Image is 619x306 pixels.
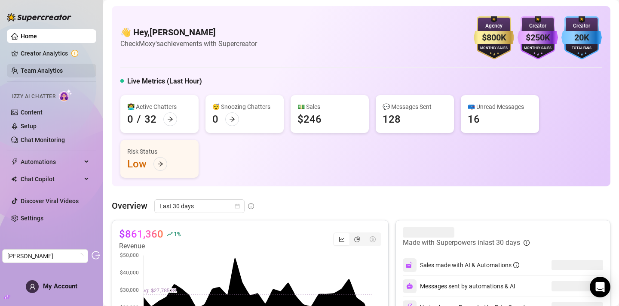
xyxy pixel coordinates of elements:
[212,112,218,126] div: 0
[383,102,447,111] div: 💬 Messages Sent
[144,112,156,126] div: 32
[119,227,163,241] article: $861,360
[127,147,192,156] div: Risk Status
[77,253,84,259] span: loading
[235,204,240,209] span: calendar
[11,158,18,165] span: thunderbolt
[518,16,558,59] img: purple-badge-B9DA21FR.svg
[112,199,147,212] article: Overview
[12,93,55,101] span: Izzy AI Chatter
[297,112,322,126] div: $246
[561,46,602,51] div: Total Fans
[474,22,514,30] div: Agency
[167,116,173,122] span: arrow-right
[119,241,180,251] article: Revenue
[29,284,36,290] span: user
[403,238,520,248] article: Made with Superpowers in last 30 days
[406,283,413,290] img: svg%3e
[561,31,602,44] div: 20K
[157,161,163,167] span: arrow-right
[7,250,83,263] span: Beatriz Jacob
[561,16,602,59] img: blue-badge-DgoSNQY1.svg
[518,46,558,51] div: Monthly Sales
[468,112,480,126] div: 16
[474,16,514,59] img: gold-badge-CigiZidd.svg
[229,116,235,122] span: arrow-right
[127,76,202,87] h5: Live Metrics (Last Hour)
[120,26,257,38] h4: 👋 Hey, [PERSON_NAME]
[174,230,180,238] span: 1 %
[21,136,65,143] a: Chat Monitoring
[474,46,514,51] div: Monthly Sales
[248,203,254,209] span: info-circle
[7,13,71,22] img: logo-BBDzfeDw.svg
[518,22,558,30] div: Creator
[420,260,519,270] div: Sales made with AI & Automations
[21,172,82,186] span: Chat Copilot
[21,46,89,60] a: Creator Analytics exclamation-circle
[43,282,77,290] span: My Account
[354,236,360,242] span: pie-chart
[11,176,17,182] img: Chat Copilot
[406,261,414,269] img: svg%3e
[21,67,63,74] a: Team Analytics
[383,112,401,126] div: 128
[333,232,381,246] div: segmented control
[59,89,72,102] img: AI Chatter
[212,102,277,111] div: 😴 Snoozing Chatters
[92,251,100,260] span: logout
[513,262,519,268] span: info-circle
[127,102,192,111] div: 👩‍💻 Active Chatters
[167,231,173,237] span: rise
[127,112,133,126] div: 0
[21,33,37,40] a: Home
[474,31,514,44] div: $800K
[524,240,530,246] span: info-circle
[120,38,257,49] article: Check Moxy's achievements with Supercreator
[21,198,79,204] a: Discover Viral Videos
[561,22,602,30] div: Creator
[370,236,376,242] span: dollar-circle
[297,102,362,111] div: 💵 Sales
[21,215,43,222] a: Settings
[590,277,610,297] div: Open Intercom Messenger
[159,200,239,213] span: Last 30 days
[21,123,37,130] a: Setup
[339,236,345,242] span: line-chart
[403,279,515,293] div: Messages sent by automations & AI
[21,155,82,169] span: Automations
[21,109,43,116] a: Content
[468,102,532,111] div: 📪 Unread Messages
[518,31,558,44] div: $250K
[4,294,10,300] span: build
